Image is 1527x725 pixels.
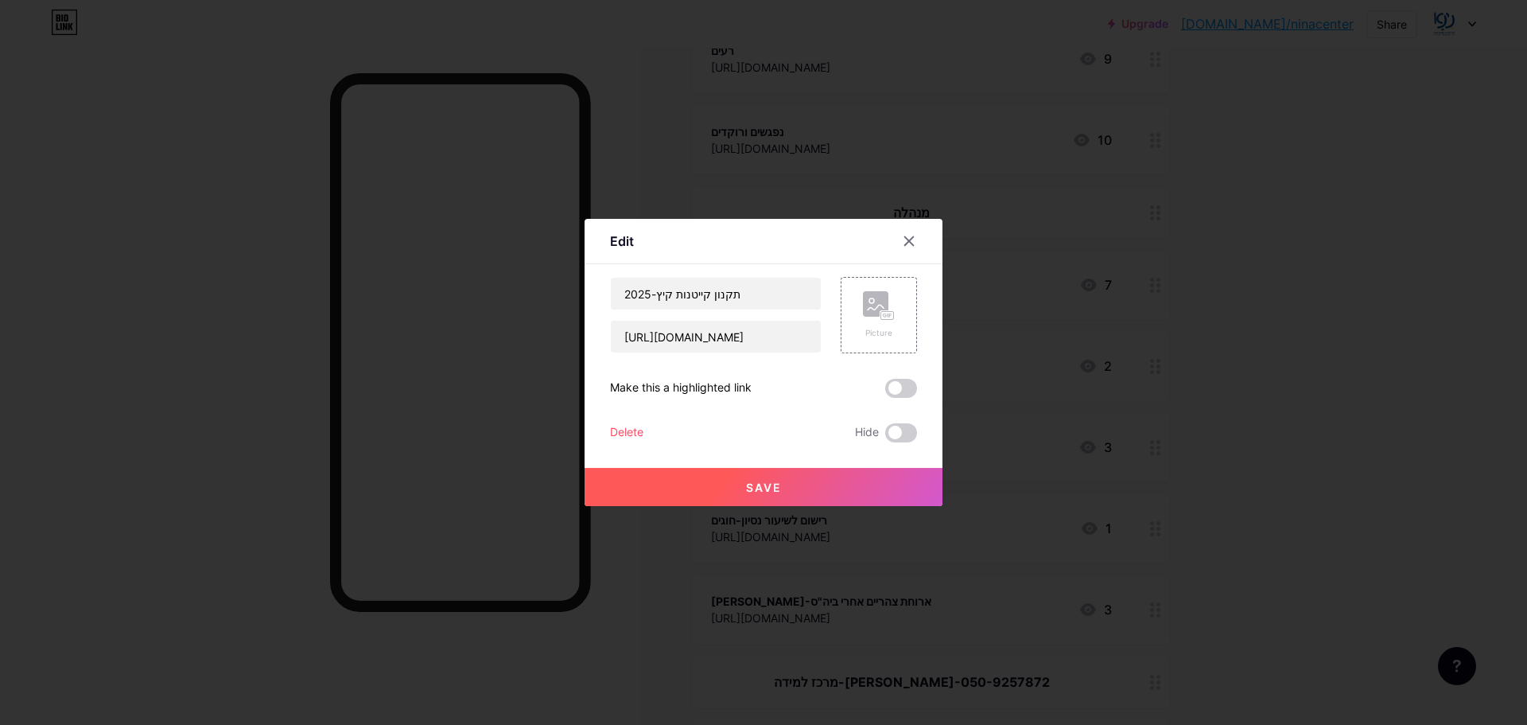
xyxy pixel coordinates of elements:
button: Save [585,468,942,506]
span: Hide [855,423,879,442]
div: Picture [863,327,895,339]
div: Make this a highlighted link [610,379,752,398]
span: Save [746,481,782,494]
div: Delete [610,423,643,442]
input: URL [611,321,821,353]
div: Edit [610,232,634,251]
input: Title [611,278,821,310]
